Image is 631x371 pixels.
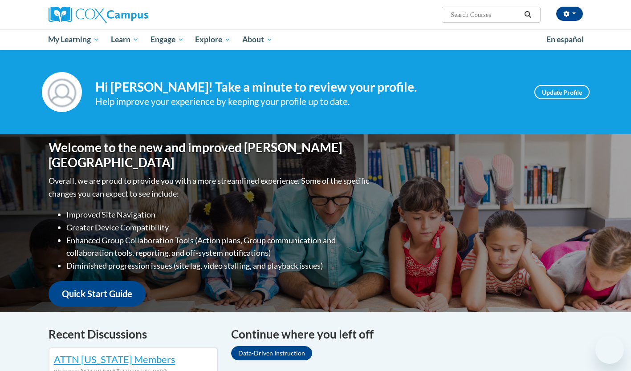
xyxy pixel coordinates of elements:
[66,208,371,221] li: Improved Site Navigation
[35,29,596,50] div: Main menu
[546,35,584,44] span: En español
[95,80,521,95] h4: Hi [PERSON_NAME]! Take a minute to review your profile.
[48,34,99,45] span: My Learning
[42,72,82,112] img: Profile Image
[66,234,371,260] li: Enhanced Group Collaboration Tools (Action plans, Group communication and collaboration tools, re...
[151,34,184,45] span: Engage
[49,7,218,23] a: Cox Campus
[236,29,278,50] a: About
[54,353,175,365] a: ATTN [US_STATE] Members
[105,29,145,50] a: Learn
[556,7,583,21] button: Account Settings
[521,9,534,20] button: Search
[189,29,236,50] a: Explore
[231,326,583,343] h4: Continue where you left off
[49,140,371,170] h1: Welcome to the new and improved [PERSON_NAME][GEOGRAPHIC_DATA]
[595,335,624,364] iframe: Button to launch messaging window
[231,346,312,360] a: Data-Driven Instruction
[43,29,106,50] a: My Learning
[111,34,139,45] span: Learn
[49,326,218,343] h4: Recent Discussions
[242,34,273,45] span: About
[66,259,371,272] li: Diminished progression issues (site lag, video stalling, and playback issues)
[145,29,190,50] a: Engage
[541,30,590,49] a: En español
[534,85,590,99] a: Update Profile
[95,94,521,109] div: Help improve your experience by keeping your profile up to date.
[195,34,231,45] span: Explore
[66,221,371,234] li: Greater Device Compatibility
[49,7,148,23] img: Cox Campus
[49,174,371,200] p: Overall, we are proud to provide you with a more streamlined experience. Some of the specific cha...
[450,9,521,20] input: Search Courses
[49,281,146,306] a: Quick Start Guide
